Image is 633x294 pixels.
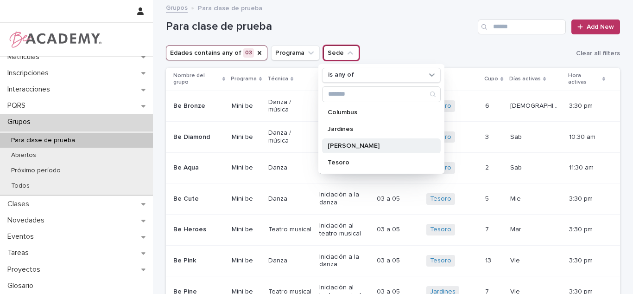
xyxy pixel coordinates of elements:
[268,226,312,234] p: Teatro musical
[510,100,563,110] p: [DEMOGRAPHIC_DATA]
[4,52,47,61] p: Matriculas
[4,232,41,241] p: Eventos
[166,214,620,245] tr: Be HeroesMini beTeatro musicalIniciación al teatro musical03 a 0503 a 05 Tesoro 77 MarMar 3:30 pm
[173,102,224,110] p: Be Bronze
[323,46,359,60] button: Sede
[319,222,369,238] p: Iniciación al teatro musical
[232,133,261,141] p: Mini be
[323,87,440,102] input: Search
[232,257,261,265] p: Mini be
[166,152,620,183] tr: Be AquaMini beDanzaIniciación a la danza03 a 0503 a 05 Tesoro 22 SabSab 11:30 am
[166,91,620,122] tr: Be BronzeMini beDanza / músicaIniciación artística02 a 0302 a 03 Tesoro 66 [DEMOGRAPHIC_DATA][DEM...
[4,216,52,225] p: Novedades
[268,98,312,114] p: Danza / música
[268,164,312,172] p: Danza
[7,30,102,49] img: WPrjXfSUmiLcdUfaYY4Q
[271,46,320,60] button: Programa
[322,86,441,102] div: Search
[268,257,312,265] p: Danza
[485,224,491,234] p: 7
[569,226,605,234] p: 3:30 pm
[484,74,498,84] p: Cupo
[4,265,48,274] p: Proyectos
[430,195,451,203] a: Tesoro
[377,255,402,265] p: 03 a 05
[587,24,614,30] span: Add New
[4,137,82,144] p: Para clase de prueba
[166,183,620,215] tr: Be CuteMini beDanzaIniciación a la danza03 a 0503 a 05 Tesoro 55 MieMie 3:30 pm
[485,255,493,265] p: 13
[166,245,620,276] tr: Be PinkMini beDanzaIniciación a la danza03 a 0503 a 05 Tesoro 1313 VieVie 3:30 pm
[173,164,224,172] p: Be Aqua
[510,224,523,234] p: Mar
[232,102,261,110] p: Mini be
[267,74,288,84] p: Técnica
[568,71,600,88] p: Hora activas
[510,193,523,203] p: Mie
[4,85,57,94] p: Interacciones
[478,20,566,34] input: Search
[485,162,491,172] p: 2
[173,195,224,203] p: Be Cute
[569,102,605,110] p: 3:30 pm
[4,167,68,175] p: Próximo período
[485,193,491,203] p: 5
[4,248,36,257] p: Tareas
[328,159,426,166] p: Tesoro
[328,71,354,79] p: is any of
[571,20,620,34] a: Add New
[485,131,491,141] p: 3
[572,46,620,60] button: Clear all filters
[232,226,261,234] p: Mini be
[328,143,426,149] p: [PERSON_NAME]
[231,74,257,84] p: Programa
[4,151,44,159] p: Abiertos
[569,195,605,203] p: 3:30 pm
[173,133,224,141] p: Be Diamond
[510,131,524,141] p: Sab
[166,2,188,13] a: Grupos
[569,133,605,141] p: 10:30 am
[328,109,426,116] p: Columbus
[268,129,312,145] p: Danza / música
[173,257,224,265] p: Be Pink
[430,257,451,265] a: Tesoro
[166,20,474,33] h1: Para clase de prueba
[173,71,220,88] p: Nombre del grupo
[576,50,620,57] span: Clear all filters
[4,200,37,209] p: Clases
[166,122,620,153] tr: Be DiamondMini beDanza / músicaIniciación artística02.5 a 0302.5 a 03 Tesoro 33 SabSab 10:30 am
[232,195,261,203] p: Mini be
[4,182,37,190] p: Todos
[569,164,605,172] p: 11:30 am
[377,224,402,234] p: 03 a 05
[4,69,56,78] p: Inscripciones
[4,118,38,126] p: Grupos
[173,226,224,234] p: Be Heroes
[166,46,267,60] button: Edades
[510,255,522,265] p: Vie
[509,74,541,84] p: Días activas
[319,253,369,269] p: Iniciación a la danza
[232,164,261,172] p: Mini be
[328,126,426,132] p: Jardines
[4,281,41,290] p: Glosario
[4,101,33,110] p: PQRS
[485,100,491,110] p: 6
[319,191,369,207] p: Iniciación a la danza
[510,162,524,172] p: Sab
[569,257,605,265] p: 3:30 pm
[430,226,451,234] a: Tesoro
[268,195,312,203] p: Danza
[198,2,262,13] p: Para clase de prueba
[377,193,402,203] p: 03 a 05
